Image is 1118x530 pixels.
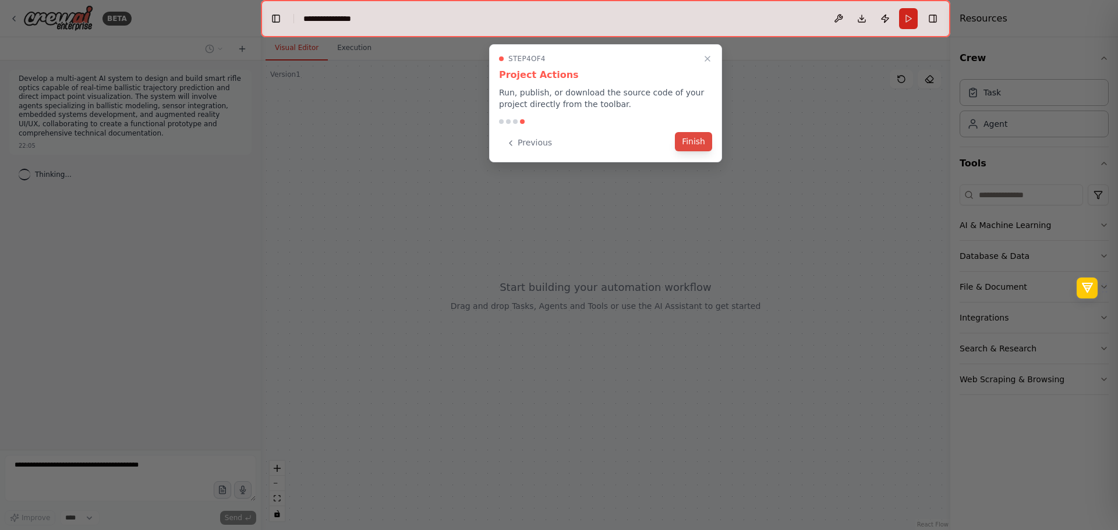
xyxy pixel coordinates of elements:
[700,52,714,66] button: Close walkthrough
[499,133,559,152] button: Previous
[499,68,712,82] h3: Project Actions
[268,10,284,27] button: Hide left sidebar
[508,54,546,63] span: Step 4 of 4
[675,132,712,151] button: Finish
[499,87,712,110] p: Run, publish, or download the source code of your project directly from the toolbar.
